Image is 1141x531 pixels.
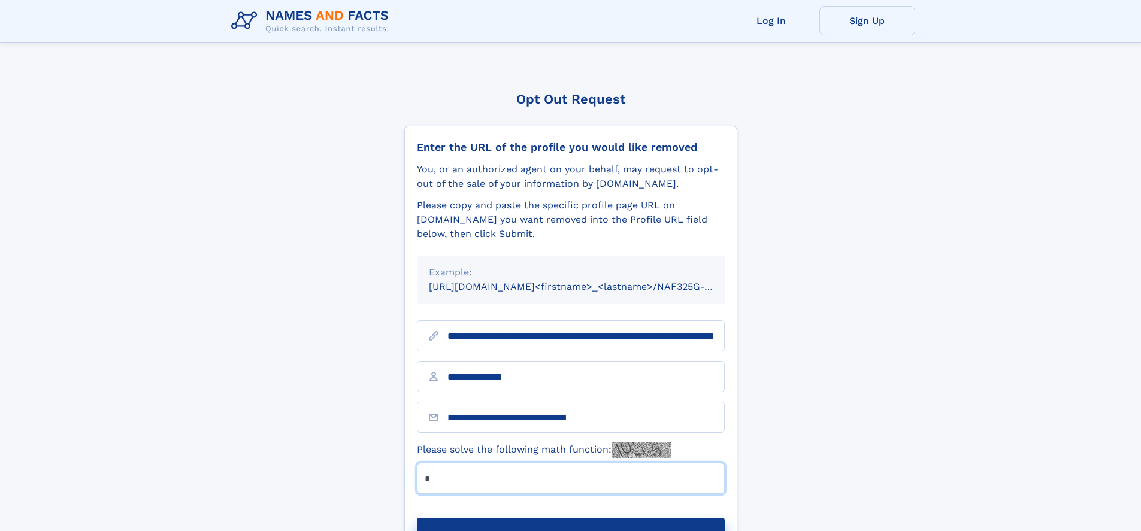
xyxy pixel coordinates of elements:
[724,6,819,35] a: Log In
[417,141,725,154] div: Enter the URL of the profile you would like removed
[417,442,671,458] label: Please solve the following math function:
[429,265,713,280] div: Example:
[404,92,737,107] div: Opt Out Request
[429,281,747,292] small: [URL][DOMAIN_NAME]<firstname>_<lastname>/NAF325G-xxxxxxxx
[417,162,725,191] div: You, or an authorized agent on your behalf, may request to opt-out of the sale of your informatio...
[417,198,725,241] div: Please copy and paste the specific profile page URL on [DOMAIN_NAME] you want removed into the Pr...
[819,6,915,35] a: Sign Up
[226,5,399,37] img: Logo Names and Facts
